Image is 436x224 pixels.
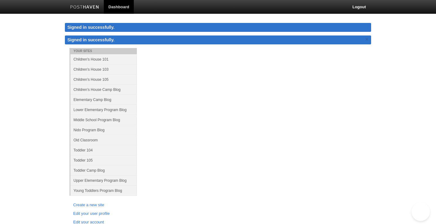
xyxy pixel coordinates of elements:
[70,84,137,95] a: Children's House Camp Blog
[70,175,137,185] a: Upper Elementary Program Blog
[73,202,133,208] a: Create a new site
[70,105,137,115] a: Lower Elementary Program Blog
[70,95,137,105] a: Elementary Camp Blog
[70,54,137,64] a: Children's House 101
[70,185,137,196] a: Young Toddlers Program Blog
[70,125,137,135] a: Nido Program Blog
[70,145,137,155] a: Toddler 104
[70,5,99,10] img: Posthaven-bar
[67,37,115,42] span: Signed in successfully.
[70,165,137,175] a: Toddler Camp Blog
[73,211,133,217] a: Edit your user profile
[364,35,370,43] a: ×
[70,115,137,125] a: Middle School Program Blog
[65,23,371,32] div: Signed in successfully.
[70,135,137,145] a: Old Classroom
[70,74,137,84] a: Children's House 105
[70,64,137,74] a: Children's House 103
[70,155,137,165] a: Toddler 105
[70,48,137,54] li: Your Sites
[412,203,430,221] iframe: Help Scout Beacon - Open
